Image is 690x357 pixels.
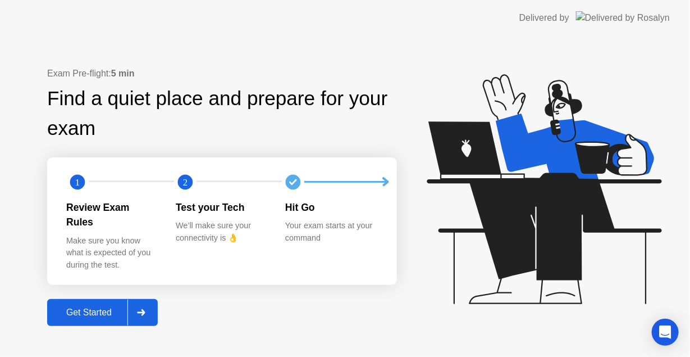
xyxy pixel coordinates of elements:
[66,235,158,272] div: Make sure you know what is expected of you during the test.
[652,319,679,346] div: Open Intercom Messenger
[47,84,397,143] div: Find a quiet place and prepare for your exam
[47,299,158,326] button: Get Started
[183,177,188,188] text: 2
[51,308,127,318] div: Get Started
[111,69,135,78] b: 5 min
[47,67,397,80] div: Exam Pre-flight:
[66,200,158,230] div: Review Exam Rules
[176,200,267,215] div: Test your Tech
[285,220,377,244] div: Your exam starts at your command
[75,177,80,188] text: 1
[176,220,267,244] div: We’ll make sure your connectivity is 👌
[519,11,569,25] div: Delivered by
[576,11,670,24] img: Delivered by Rosalyn
[285,200,377,215] div: Hit Go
